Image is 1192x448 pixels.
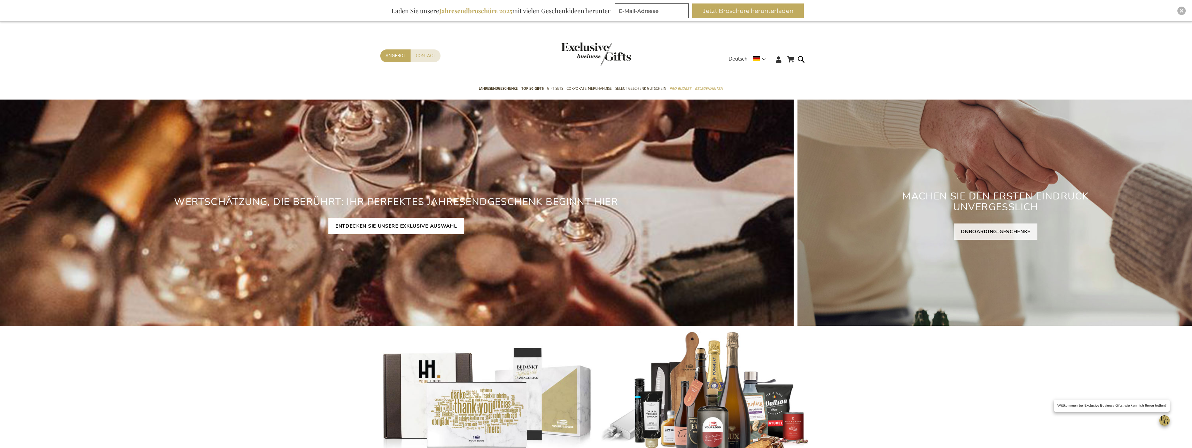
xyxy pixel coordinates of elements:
span: Jahresendgeschenke [479,85,518,92]
a: Angebot [380,49,411,62]
a: Contact [411,49,441,62]
a: ENTDECKEN SIE UNSERE EXKLUSIVE AUSWAHL [328,218,464,234]
span: Gift Sets [547,85,563,92]
a: ONBOARDING-GESCHENKE [954,223,1037,240]
img: Exclusive Business gifts logo [561,42,631,65]
div: Close [1177,7,1186,15]
span: Select Geschenk Gutschein [615,85,666,92]
span: Pro Budget [670,85,691,92]
span: Corporate Merchandise [567,85,612,92]
button: Jetzt Broschüre herunterladen [692,3,804,18]
b: Jahresendbroschüre 2025 [439,7,512,15]
span: TOP 50 Gifts [521,85,544,92]
div: Laden Sie unsere mit vielen Geschenkideen herunter [388,3,614,18]
span: Gelegenheiten [695,85,723,92]
div: Deutsch [729,55,770,63]
a: store logo [561,42,596,65]
form: marketing offers and promotions [615,3,691,20]
input: E-Mail-Adresse [615,3,689,18]
img: Close [1179,9,1184,13]
span: Deutsch [729,55,748,63]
